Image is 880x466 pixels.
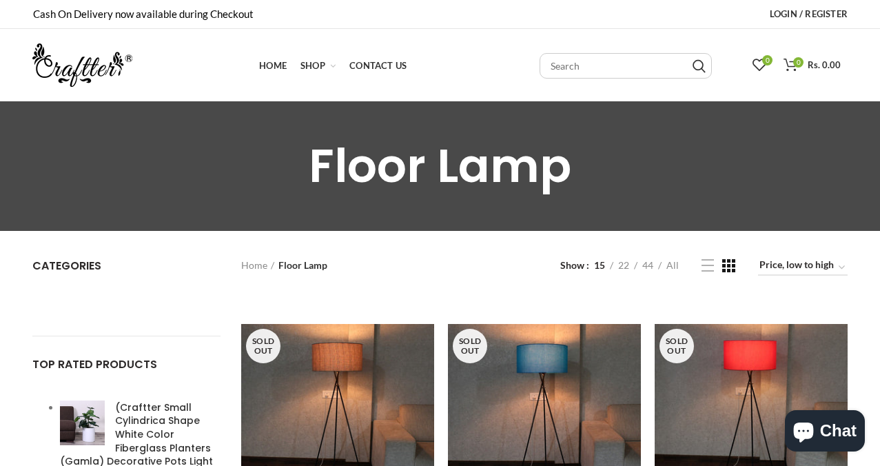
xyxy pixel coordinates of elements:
[666,259,679,271] span: All
[793,57,804,68] span: 0
[540,53,712,79] input: Search
[746,52,773,79] a: 0
[407,331,441,362] a: Add to wishlist
[662,259,684,272] a: All
[309,133,571,199] span: Floor Lamp
[252,52,294,79] a: Home
[560,259,589,272] span: Show
[613,331,648,362] a: Add to wishlist
[808,59,841,70] span: Rs. 0.00
[278,259,327,271] span: Floor Lamp
[294,52,342,79] a: Shop
[32,43,132,87] img: craftter.com
[32,356,157,372] span: TOP RATED PRODUCTS
[659,329,694,363] span: Sold Out
[637,259,658,272] a: 44
[770,8,848,19] span: Login / Register
[241,259,274,272] a: Home
[453,329,487,363] span: Sold Out
[594,259,605,271] span: 15
[777,52,848,79] a: 0 Rs. 0.00
[613,259,634,272] a: 22
[246,329,280,363] span: Sold Out
[642,259,653,271] span: 44
[342,52,413,79] a: Contact Us
[349,60,407,71] span: Contact Us
[781,410,869,455] inbox-online-store-chat: Shopify online store chat
[693,59,706,73] input: Search
[300,60,325,71] span: Shop
[259,60,287,71] span: Home
[32,258,101,274] span: Categories
[618,259,629,271] span: 22
[762,55,772,65] span: 0
[589,259,610,272] a: 15
[820,331,855,362] a: Add to wishlist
